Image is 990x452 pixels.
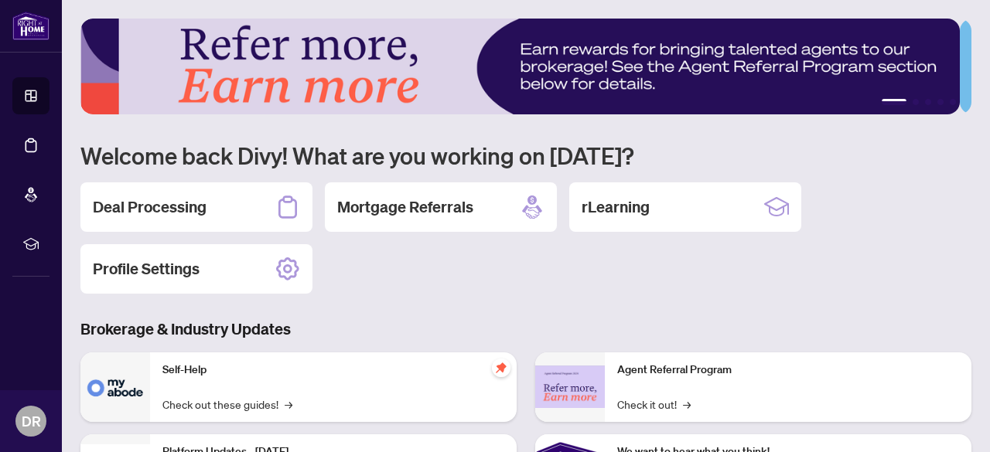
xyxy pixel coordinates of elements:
[80,19,960,114] img: Slide 0
[93,196,207,218] h2: Deal Processing
[285,396,292,413] span: →
[162,362,504,379] p: Self-Help
[937,99,944,105] button: 4
[928,398,975,444] button: Open asap
[950,99,956,105] button: 5
[22,410,41,432] span: DR
[93,258,200,280] h2: Profile Settings
[12,12,49,40] img: logo
[882,99,906,105] button: 1
[337,196,473,218] h2: Mortgage Referrals
[683,396,691,413] span: →
[925,99,931,105] button: 3
[535,365,605,408] img: Agent Referral Program
[582,196,650,218] h2: rLearning
[913,99,919,105] button: 2
[492,359,510,377] span: pushpin
[80,318,971,340] h3: Brokerage & Industry Updates
[80,352,150,422] img: Self-Help
[617,396,691,413] a: Check it out!→
[162,396,292,413] a: Check out these guides!→
[80,141,971,170] h1: Welcome back Divy! What are you working on [DATE]?
[617,362,959,379] p: Agent Referral Program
